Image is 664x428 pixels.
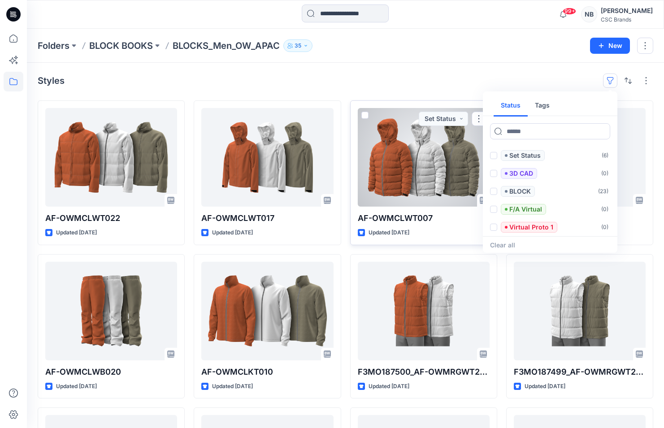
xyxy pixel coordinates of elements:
[590,38,630,54] button: New
[212,382,253,391] p: Updated [DATE]
[45,366,177,378] p: AF-OWMCLWB020
[38,75,65,86] h4: Styles
[601,5,653,16] div: [PERSON_NAME]
[38,39,69,52] a: Folders
[45,262,177,360] a: AF-OWMCLWB020
[201,366,333,378] p: AF-OWMCLKT010
[494,95,528,117] button: Status
[56,228,97,238] p: Updated [DATE]
[283,39,312,52] button: 35
[201,212,333,225] p: AF-OWMCLWT017
[369,228,409,238] p: Updated [DATE]
[501,186,535,197] span: BLOCK
[514,262,646,360] a: F3MO187499_AF-OWMRGWT203_F13_PAREG_VFA
[509,204,542,215] p: F/A Virtual
[528,95,557,117] button: Tags
[501,150,545,161] span: Set Status
[501,168,537,179] span: 3D CAD
[295,41,301,51] p: 35
[173,39,280,52] p: BLOCKS_Men_OW_APAC
[501,222,557,233] span: Virtual Proto 1
[509,222,553,233] p: Virtual Proto 1
[509,150,541,161] p: Set Status
[45,212,177,225] p: AF-OWMCLWT022
[89,39,153,52] a: BLOCK BOOKS
[201,262,333,360] a: AF-OWMCLKT010
[45,108,177,207] a: AF-OWMCLWT022
[601,169,608,178] p: ( 0 )
[358,366,490,378] p: F3MO187500_AF-OWMRGWT204_F13_PAREG_VFA
[598,187,608,196] p: ( 23 )
[201,108,333,207] a: AF-OWMCLWT017
[509,168,533,179] p: 3D CAD
[525,382,565,391] p: Updated [DATE]
[601,223,608,232] p: ( 0 )
[501,204,546,215] span: F/A Virtual
[601,205,608,214] p: ( 0 )
[358,108,490,207] a: AF-OWMCLWT007
[581,6,597,22] div: NB
[602,151,608,160] p: ( 6 )
[563,8,576,15] span: 99+
[369,382,409,391] p: Updated [DATE]
[212,228,253,238] p: Updated [DATE]
[56,382,97,391] p: Updated [DATE]
[358,212,490,225] p: AF-OWMCLWT007
[601,16,653,23] div: CSC Brands
[509,186,531,197] p: BLOCK
[514,366,646,378] p: F3MO187499_AF-OWMRGWT203_F13_PAREG_VFA
[358,262,490,360] a: F3MO187500_AF-OWMRGWT204_F13_PAREG_VFA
